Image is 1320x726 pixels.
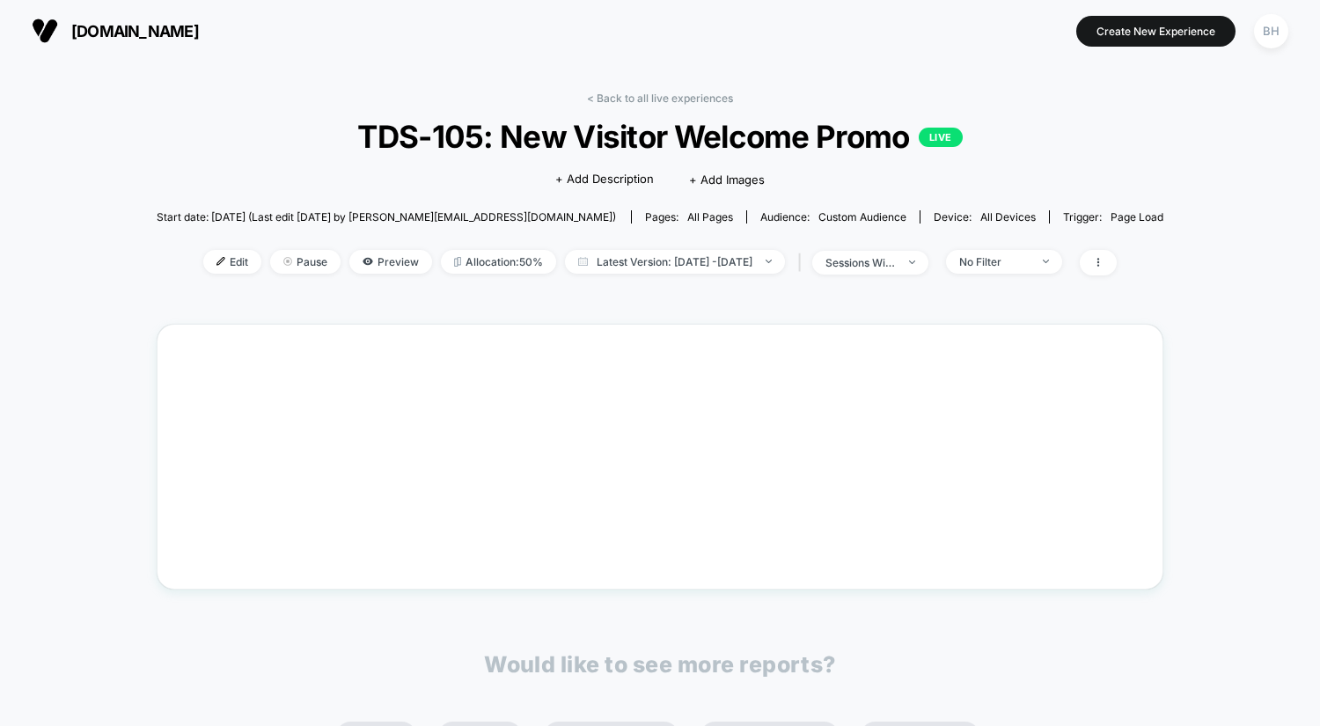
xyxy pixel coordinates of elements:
[283,257,292,266] img: end
[207,118,1113,155] span: TDS-105: New Visitor Welcome Promo
[216,257,225,266] img: edit
[587,92,733,105] a: < Back to all live experiences
[555,171,654,188] span: + Add Description
[441,250,556,274] span: Allocation: 50%
[1249,13,1294,49] button: BH
[825,256,896,269] div: sessions with impression
[1254,14,1288,48] div: BH
[794,250,812,275] span: |
[32,18,58,44] img: Visually logo
[980,210,1036,224] span: all devices
[565,250,785,274] span: Latest Version: [DATE] - [DATE]
[687,210,733,224] span: all pages
[760,210,906,224] div: Audience:
[959,255,1030,268] div: No Filter
[919,128,963,147] p: LIVE
[1076,16,1236,47] button: Create New Experience
[26,17,204,45] button: [DOMAIN_NAME]
[270,250,341,274] span: Pause
[71,22,199,40] span: [DOMAIN_NAME]
[203,250,261,274] span: Edit
[766,260,772,263] img: end
[1063,210,1163,224] div: Trigger:
[818,210,906,224] span: Custom Audience
[909,260,915,264] img: end
[920,210,1049,224] span: Device:
[1043,260,1049,263] img: end
[454,257,461,267] img: rebalance
[689,172,765,187] span: + Add Images
[645,210,733,224] div: Pages:
[578,257,588,266] img: calendar
[349,250,432,274] span: Preview
[1111,210,1163,224] span: Page Load
[484,651,836,678] p: Would like to see more reports?
[157,210,616,224] span: Start date: [DATE] (Last edit [DATE] by [PERSON_NAME][EMAIL_ADDRESS][DOMAIN_NAME])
